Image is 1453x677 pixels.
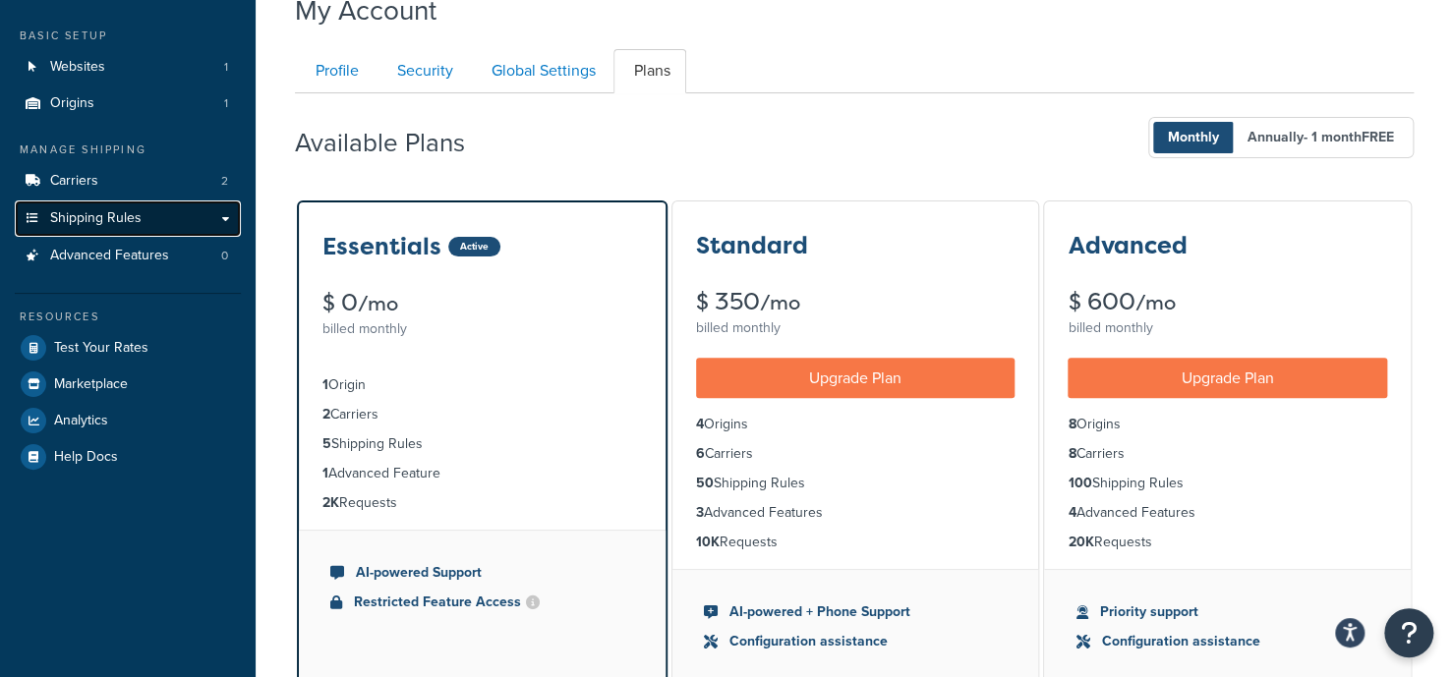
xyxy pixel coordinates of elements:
li: Advanced Features [1068,502,1387,524]
strong: 4 [696,414,704,434]
li: AI-powered + Phone Support [704,601,1008,623]
strong: 6 [696,443,705,464]
li: Origins [1068,414,1387,435]
strong: 1 [322,374,328,395]
span: - 1 month [1304,127,1394,147]
span: Marketplace [54,376,128,393]
div: Resources [15,309,241,325]
a: Global Settings [471,49,611,93]
small: /mo [1134,289,1175,316]
span: Websites [50,59,105,76]
strong: 1 [322,463,328,483]
h3: Essentials [322,234,441,259]
span: Carriers [50,173,98,190]
b: FREE [1362,127,1394,147]
li: Shipping Rules [1068,473,1387,494]
a: Origins 1 [15,85,241,122]
strong: 3 [696,502,704,523]
li: Requests [1068,532,1387,553]
a: Upgrade Plan [696,358,1016,398]
span: Analytics [54,413,108,429]
li: Origin [322,374,642,396]
li: Restricted Feature Access [330,592,634,613]
a: Carriers 2 [15,163,241,199]
div: Manage Shipping [15,141,241,158]
div: $ 600 [1068,290,1387,314]
span: Shipping Rules [50,210,142,227]
a: Shipping Rules [15,200,241,237]
h2: Available Plans [295,129,494,157]
strong: 5 [322,433,331,454]
strong: 4 [1068,502,1075,523]
small: /mo [760,289,800,316]
a: Plans [613,49,686,93]
span: Origins [50,95,94,112]
li: Advanced Features [696,502,1016,524]
li: Priority support [1075,601,1379,623]
span: Annually [1233,122,1409,153]
li: Configuration assistance [704,631,1008,652]
a: Advanced Features 0 [15,238,241,274]
li: Origins [15,85,241,122]
li: Requests [696,532,1016,553]
div: billed monthly [322,315,642,343]
small: /mo [358,290,398,317]
a: Websites 1 [15,49,241,85]
strong: 10K [696,532,720,552]
li: Configuration assistance [1075,631,1379,652]
li: Advanced Feature [322,463,642,484]
div: $ 350 [696,290,1016,314]
a: Marketplace [15,367,241,402]
div: Basic Setup [15,28,241,44]
li: Advanced Features [15,238,241,274]
span: Monthly [1153,122,1234,153]
li: Requests [322,492,642,514]
li: Shipping Rules [696,473,1016,494]
span: 1 [224,95,228,112]
strong: 2 [322,404,330,424]
span: 1 [224,59,228,76]
span: 0 [221,248,228,264]
a: Help Docs [15,439,241,475]
h3: Standard [696,233,808,258]
span: Test Your Rates [54,340,148,357]
strong: 100 [1068,473,1091,493]
div: billed monthly [1068,314,1387,342]
div: Active [448,237,500,256]
a: Upgrade Plan [1068,358,1387,398]
div: $ 0 [322,291,642,315]
a: Test Your Rates [15,330,241,366]
a: Analytics [15,403,241,438]
button: Open Resource Center [1384,608,1433,657]
div: billed monthly [696,314,1016,342]
span: 2 [221,173,228,190]
a: Profile [295,49,375,93]
button: Monthly Annually- 1 monthFREE [1148,117,1414,158]
li: Carriers [1068,443,1387,465]
span: Help Docs [54,449,118,466]
li: Carriers [322,404,642,425]
strong: 2K [322,492,339,513]
li: Shipping Rules [322,433,642,455]
li: AI-powered Support [330,562,634,584]
li: Carriers [15,163,241,199]
strong: 50 [696,473,714,493]
span: Advanced Features [50,248,169,264]
strong: 20K [1068,532,1093,552]
li: Carriers [696,443,1016,465]
h3: Advanced [1068,233,1187,258]
li: Websites [15,49,241,85]
strong: 8 [1068,443,1075,464]
a: Security [377,49,469,93]
li: Origins [696,414,1016,435]
strong: 8 [1068,414,1075,434]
